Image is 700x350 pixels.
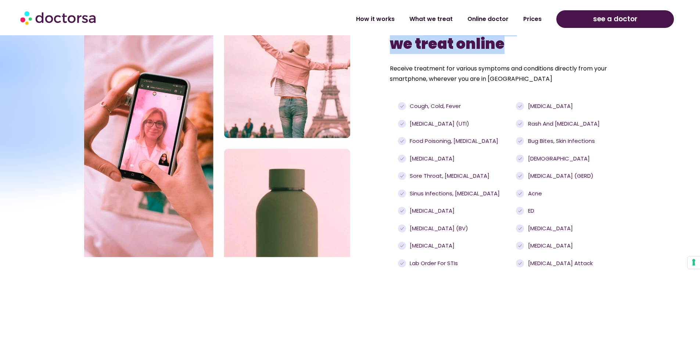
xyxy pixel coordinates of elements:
span: Sinus infections, [MEDICAL_DATA] [408,190,500,198]
a: Online doctor [460,11,516,28]
span: Food poisoning, [MEDICAL_DATA] [408,137,498,145]
span: [MEDICAL_DATA] [408,242,455,250]
p: Receive treatment for various symptoms and conditions directly from your smartphone, wherever you... [390,64,616,84]
a: How it works [349,11,402,28]
span: Bug bites, skin infections [526,137,595,145]
span: [MEDICAL_DATA] [408,207,455,215]
nav: Menu [181,11,549,28]
a: What we treat [402,11,460,28]
span: Cough, cold, fever [408,102,461,111]
a: see a doctor [556,10,674,28]
b: we treat online [390,33,505,54]
span: Rash and [MEDICAL_DATA] [526,120,600,128]
span: Sore throat, [MEDICAL_DATA] [408,172,489,180]
a: [MEDICAL_DATA] (UTI) [398,120,512,128]
span: [MEDICAL_DATA] [526,224,573,233]
span: Lab order for STIs [408,259,458,268]
a: Prices [516,11,549,28]
span: [MEDICAL_DATA] attack [526,259,593,268]
a: Lab order for STIs [398,259,512,268]
span: [MEDICAL_DATA] (BV) [408,224,468,233]
span: [MEDICAL_DATA] (GERD) [526,172,593,180]
span: [MEDICAL_DATA] [526,242,573,250]
span: [MEDICAL_DATA] [526,102,573,111]
a: Sinus infections, [MEDICAL_DATA] [398,190,512,198]
span: [DEMOGRAPHIC_DATA] [526,155,590,163]
span: ED [526,207,534,215]
span: [MEDICAL_DATA] (UTI) [408,120,469,128]
button: Your consent preferences for tracking technologies [688,256,700,269]
span: [MEDICAL_DATA] [408,155,455,163]
span: Acne [526,190,542,198]
h2: Some conditions [390,17,616,53]
span: see a doctor [593,13,638,25]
